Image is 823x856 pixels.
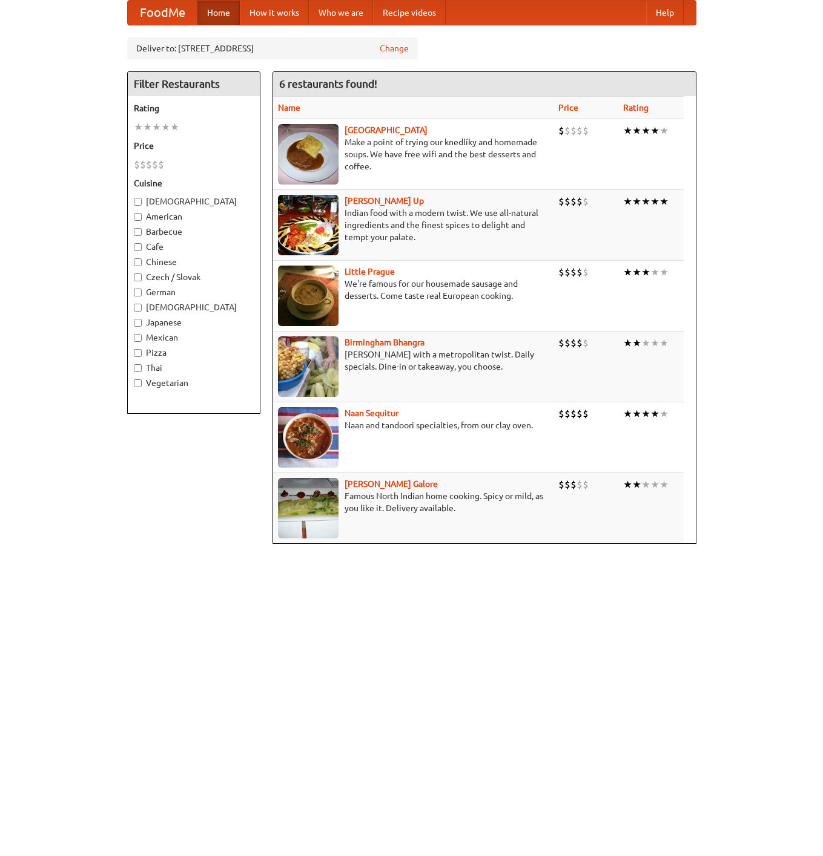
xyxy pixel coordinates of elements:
li: $ [564,124,570,137]
li: $ [564,266,570,279]
a: FoodMe [128,1,197,25]
li: ★ [623,336,632,350]
li: $ [570,407,577,420]
b: [PERSON_NAME] Up [345,196,424,206]
input: Mexican [134,334,142,342]
ng-pluralize: 6 restaurants found! [279,78,377,90]
li: $ [558,407,564,420]
label: Pizza [134,347,254,359]
li: $ [577,195,583,208]
li: $ [558,336,564,350]
li: $ [140,158,146,171]
label: German [134,286,254,298]
h5: Price [134,140,254,152]
input: American [134,213,142,221]
li: $ [158,158,164,171]
img: curryup.jpg [278,195,339,255]
li: $ [146,158,152,171]
li: $ [558,478,564,491]
li: $ [570,336,577,350]
li: $ [564,478,570,491]
img: bhangra.jpg [278,336,339,397]
li: $ [558,266,564,279]
b: Naan Sequitur [345,408,398,418]
input: German [134,289,142,296]
li: ★ [623,407,632,420]
a: [PERSON_NAME] Galore [345,479,438,489]
li: ★ [650,124,659,137]
label: Vegetarian [134,377,254,389]
input: Vegetarian [134,379,142,387]
img: littleprague.jpg [278,266,339,326]
li: ★ [623,266,632,279]
li: ★ [623,124,632,137]
label: Japanese [134,316,254,328]
img: currygalore.jpg [278,478,339,538]
li: ★ [659,478,669,491]
input: Thai [134,364,142,372]
a: How it works [240,1,309,25]
a: Name [278,103,300,113]
li: $ [583,478,589,491]
li: ★ [143,120,152,134]
li: $ [577,124,583,137]
li: $ [577,478,583,491]
input: [DEMOGRAPHIC_DATA] [134,304,142,312]
a: Recipe videos [373,1,446,25]
li: ★ [632,195,641,208]
li: $ [564,195,570,208]
b: Little Prague [345,267,395,276]
label: [DEMOGRAPHIC_DATA] [134,301,254,313]
li: ★ [659,266,669,279]
input: Czech / Slovak [134,273,142,281]
li: $ [558,195,564,208]
li: ★ [641,195,650,208]
li: ★ [650,266,659,279]
input: Cafe [134,243,142,251]
input: [DEMOGRAPHIC_DATA] [134,198,142,206]
p: Make a point of trying our knedlíky and homemade soups. We have free wifi and the best desserts a... [278,136,549,172]
li: $ [564,336,570,350]
img: naansequitur.jpg [278,407,339,468]
p: Naan and tandoori specialties, from our clay oven. [278,419,549,431]
h4: Filter Restaurants [128,72,260,96]
label: American [134,211,254,223]
li: ★ [161,120,170,134]
li: ★ [641,478,650,491]
li: $ [152,158,158,171]
li: $ [570,195,577,208]
input: Pizza [134,349,142,357]
li: $ [134,158,140,171]
p: [PERSON_NAME] with a metropolitan twist. Daily specials. Dine-in or takeaway, you choose. [278,348,549,373]
h5: Cuisine [134,177,254,189]
a: Birmingham Bhangra [345,338,425,347]
li: $ [558,124,564,137]
li: ★ [152,120,161,134]
li: ★ [650,478,659,491]
li: $ [583,195,589,208]
a: Help [646,1,684,25]
li: ★ [641,266,650,279]
a: [GEOGRAPHIC_DATA] [345,125,428,135]
label: Czech / Slovak [134,271,254,283]
li: ★ [641,407,650,420]
a: Price [558,103,578,113]
li: ★ [623,478,632,491]
li: $ [577,336,583,350]
li: $ [564,407,570,420]
li: ★ [632,336,641,350]
li: ★ [632,266,641,279]
li: ★ [659,195,669,208]
h5: Rating [134,102,254,114]
a: Who we are [309,1,373,25]
div: Deliver to: [STREET_ADDRESS] [127,38,418,59]
li: ★ [659,407,669,420]
input: Barbecue [134,228,142,236]
label: Chinese [134,256,254,268]
li: $ [570,124,577,137]
img: czechpoint.jpg [278,124,339,185]
label: Mexican [134,332,254,344]
li: $ [570,266,577,279]
li: ★ [650,407,659,420]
